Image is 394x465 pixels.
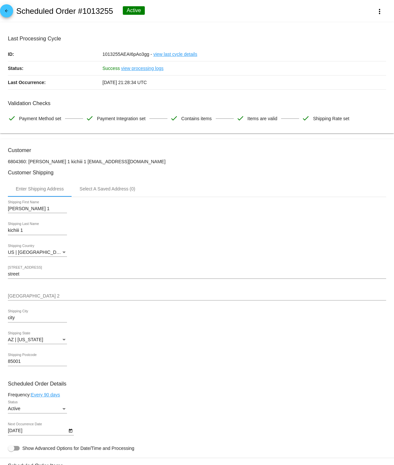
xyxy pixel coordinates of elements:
[97,112,145,125] span: Payment Integration set
[313,112,349,125] span: Shipping Rate set
[102,80,147,85] span: [DATE] 21:28:34 UTC
[248,112,277,125] span: Items are valid
[16,7,113,16] h2: Scheduled Order #1013255
[8,315,67,321] input: Shipping City
[302,114,310,122] mat-icon: check
[86,114,94,122] mat-icon: check
[181,112,212,125] span: Contains items
[22,445,134,452] span: Show Advanced Options for Date/Time and Processing
[8,272,386,277] input: Shipping Street 1
[121,61,164,75] a: view processing logs
[8,250,67,255] mat-select: Shipping Country
[8,250,66,255] span: US | [GEOGRAPHIC_DATA]
[8,47,102,61] p: ID:
[19,112,61,125] span: Payment Method set
[8,147,386,153] h3: Customer
[8,228,67,233] input: Shipping Last Name
[123,6,145,15] div: Active
[8,381,386,387] h3: Scheduled Order Details
[170,114,178,122] mat-icon: check
[16,186,64,191] div: Enter Shipping Address
[8,35,386,42] h3: Last Processing Cycle
[8,159,386,164] p: 6804360: [PERSON_NAME] 1 kichiii 1 [EMAIL_ADDRESS][DOMAIN_NAME]
[8,359,67,364] input: Shipping Postcode
[236,114,244,122] mat-icon: check
[79,186,135,191] div: Select A Saved Address (0)
[8,337,43,342] span: AZ | [US_STATE]
[8,169,386,176] h3: Customer Shipping
[376,8,383,15] mat-icon: more_vert
[8,406,67,411] mat-select: Status
[8,206,67,211] input: Shipping First Name
[8,337,67,343] mat-select: Shipping State
[8,100,386,106] h3: Validation Checks
[8,406,20,411] span: Active
[102,52,152,57] span: 1013255AEAI6pAo3gg -
[8,428,67,433] input: Next Occurrence Date
[153,47,197,61] a: view last cycle details
[8,294,386,299] input: Shipping Street 2
[3,9,11,16] mat-icon: arrow_back
[8,392,386,397] div: Frequency:
[8,61,102,75] p: Status:
[31,392,60,397] a: Every 90 days
[102,66,120,71] span: Success
[67,427,74,434] button: Open calendar
[8,114,16,122] mat-icon: check
[8,76,102,89] p: Last Occurrence:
